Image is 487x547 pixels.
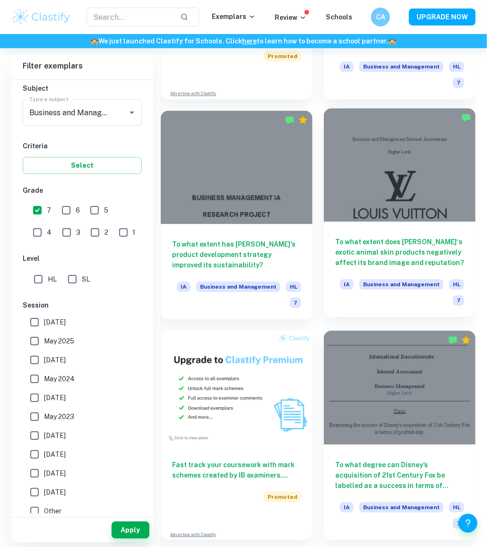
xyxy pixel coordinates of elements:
[359,502,444,513] span: Business and Management
[82,274,90,284] span: SL
[212,11,256,22] p: Exemplars
[264,492,301,502] span: Promoted
[29,95,69,103] label: Type a subject
[44,374,75,384] span: May 2024
[44,336,74,346] span: May 2025
[196,282,280,292] span: Business and Management
[409,9,476,26] button: UPGRADE NOW
[340,279,354,290] span: IA
[44,393,66,403] span: [DATE]
[453,518,464,529] span: 7
[335,460,464,491] h6: To what degree can Disney’s acquisition of 21st Century Fox be labelled as a success in terms of ...
[324,331,476,540] a: To what degree can Disney’s acquisition of 21st Century Fox be labelled as a success in terms of ...
[23,300,142,310] h6: Session
[298,115,308,125] div: Premium
[375,12,386,22] h6: CA
[44,317,66,327] span: [DATE]
[76,227,80,238] span: 3
[243,37,257,45] a: here
[389,37,397,45] span: 🏫
[11,53,153,79] h6: Filter exemplars
[76,205,80,215] span: 6
[449,279,464,290] span: HL
[170,531,216,538] a: Advertise with Clastify
[326,13,352,21] a: Schools
[11,8,71,26] img: Clastify logo
[44,468,66,479] span: [DATE]
[449,61,464,72] span: HL
[461,335,471,345] div: Premium
[449,502,464,513] span: HL
[161,331,313,444] img: Thumbnail
[133,227,136,238] span: 1
[47,227,52,238] span: 4
[371,8,390,26] button: CA
[335,237,464,268] h6: To what extent does [PERSON_NAME]‘s exotic animal skin products negatively affect its brand image...
[44,449,66,460] span: [DATE]
[172,239,301,270] h6: To what extent has [PERSON_NAME]'s product development strategy improved its sustainability?
[264,51,301,61] span: Promoted
[2,36,485,46] h6: We just launched Clastify for Schools. Click to learn how to become a school partner.
[23,185,142,196] h6: Grade
[104,205,108,215] span: 5
[23,141,142,151] h6: Criteria
[177,282,191,292] span: IA
[359,61,444,72] span: Business and Management
[461,113,471,122] img: Marked
[125,106,139,119] button: Open
[448,335,458,345] img: Marked
[23,253,142,264] h6: Level
[340,61,354,72] span: IA
[44,487,66,497] span: [DATE]
[324,111,476,320] a: To what extent does [PERSON_NAME]‘s exotic animal skin products negatively affect its brand image...
[91,37,99,45] span: 🏫
[44,411,74,422] span: May 2023
[47,205,51,215] span: 7
[285,115,295,125] img: Marked
[453,295,464,306] span: 7
[170,90,216,97] a: Advertise with Clastify
[459,514,478,533] button: Help and Feedback
[44,355,66,365] span: [DATE]
[359,279,444,290] span: Business and Management
[290,298,301,308] span: 7
[275,12,307,23] p: Review
[44,430,66,441] span: [DATE]
[104,227,108,238] span: 2
[48,274,57,284] span: HL
[453,77,464,88] span: 7
[44,506,61,516] span: Other
[172,460,301,480] h6: Fast track your coursework with mark schemes created by IB examiners. Upgrade now
[286,282,301,292] span: HL
[161,111,313,320] a: To what extent has [PERSON_NAME]'s product development strategy improved its sustainability?IABus...
[23,83,142,94] h6: Subject
[23,157,142,174] button: Select
[340,502,354,513] span: IA
[87,8,173,26] input: Search...
[112,521,149,538] button: Apply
